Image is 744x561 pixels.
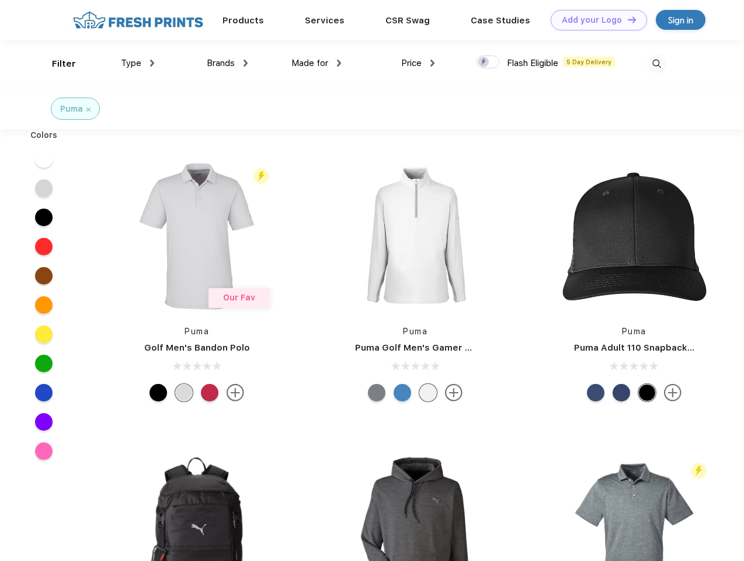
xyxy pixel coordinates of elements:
div: Colors [22,129,67,141]
img: dropdown.png [430,60,434,67]
img: flash_active_toggle.svg [691,463,707,479]
img: fo%20logo%202.webp [69,10,207,30]
img: flash_active_toggle.svg [253,168,269,184]
div: Bright Cobalt [394,384,411,401]
div: Peacoat Qut Shd [587,384,604,401]
div: Puma Black [150,384,167,401]
img: func=resize&h=266 [119,158,274,314]
img: dropdown.png [337,60,341,67]
img: DT [628,16,636,23]
div: Add your Logo [562,15,622,25]
a: Golf Men's Bandon Polo [144,342,250,353]
span: Brands [207,58,235,68]
a: Puma Golf Men's Gamer Golf Quarter-Zip [355,342,540,353]
div: Peacoat with Qut Shd [613,384,630,401]
img: dropdown.png [150,60,154,67]
img: func=resize&h=266 [338,158,493,314]
a: Puma [403,327,427,336]
span: Price [401,58,422,68]
img: more.svg [227,384,244,401]
img: more.svg [445,384,463,401]
img: dropdown.png [244,60,248,67]
div: High Rise [175,384,193,401]
span: Type [121,58,141,68]
div: Quiet Shade [368,384,385,401]
img: filter_cancel.svg [86,108,91,112]
div: Bright White [419,384,437,401]
a: Puma [622,327,646,336]
div: Filter [52,57,76,71]
a: CSR Swag [385,15,430,26]
div: Puma [60,103,83,115]
span: Made for [291,58,328,68]
div: Pma Blk Pma Blk [638,384,656,401]
a: Sign in [656,10,705,30]
div: Ski Patrol [201,384,218,401]
span: Flash Eligible [507,58,558,68]
img: desktop_search.svg [647,54,666,74]
div: Sign in [668,13,693,27]
img: more.svg [664,384,682,401]
a: Services [305,15,345,26]
a: Products [222,15,264,26]
span: Our Fav [223,293,255,302]
img: func=resize&h=266 [557,158,712,314]
a: Puma [185,327,209,336]
span: 5 Day Delivery [563,57,615,67]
